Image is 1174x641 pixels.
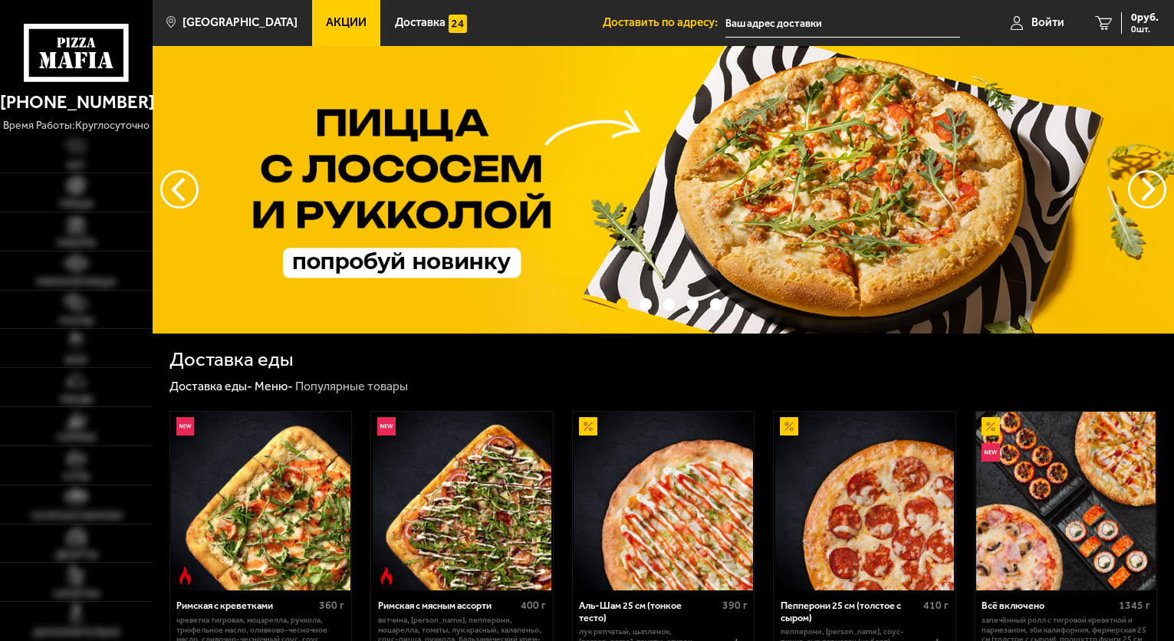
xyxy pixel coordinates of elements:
[663,298,675,310] button: точки переключения
[982,443,1000,462] img: Новинка
[377,567,396,585] img: Острое блюдо
[687,298,699,310] button: точки переключения
[60,199,94,209] span: Пицца
[449,15,467,33] img: 15daf4d41897b9f0e9f617042186c801.svg
[373,412,552,591] img: Римская с мясным ассорти
[55,551,97,560] span: Десерты
[395,17,446,28] span: Доставка
[1119,599,1150,612] span: 1345 г
[579,600,718,623] div: Аль-Шам 25 см (тонкое тесто)
[976,412,1156,591] img: Всё включено
[57,238,96,248] span: Наборы
[31,511,122,521] span: Салаты и закуски
[775,412,955,591] img: Пепперони 25 см (толстое с сыром)
[1128,170,1166,209] button: предыдущий
[574,412,753,591] img: Аль-Шам 25 см (тонкое тесто)
[65,356,87,366] span: WOK
[169,350,293,370] h1: Доставка еды
[774,412,955,591] a: АкционныйПепперони 25 см (толстое с сыром)
[640,298,651,310] button: точки переключения
[54,590,100,600] span: Напитки
[176,600,315,611] div: Римская с креветками
[722,599,748,612] span: 390 г
[603,17,725,28] span: Доставить по адресу:
[521,599,546,612] span: 400 г
[170,412,352,591] a: НовинкаОстрое блюдоРимская с креветками
[1031,17,1064,28] span: Войти
[33,628,120,638] span: Дополнительно
[617,298,628,310] button: точки переключения
[725,9,960,38] input: Ваш адрес доставки
[60,395,93,405] span: Обеды
[169,379,252,393] a: Доставка еды-
[378,600,517,611] div: Римская с мясным ассорти
[573,412,755,591] a: АкционныйАль-Шам 25 см (тонкое тесто)
[982,600,1114,611] div: Всё включено
[67,161,86,171] span: Хит
[781,600,919,623] div: Пепперони 25 см (толстое с сыром)
[176,567,195,585] img: Острое блюдо
[255,379,293,393] a: Меню-
[57,433,97,443] span: Горячее
[975,412,1157,591] a: АкционныйНовинкаВсё включено
[176,417,195,436] img: Новинка
[923,599,949,612] span: 410 г
[37,278,116,288] span: Римская пицца
[326,17,367,28] span: Акции
[60,317,94,327] span: Роллы
[295,379,408,395] div: Популярные товары
[371,412,553,591] a: НовинкаОстрое блюдоРимская с мясным ассорти
[171,412,350,591] img: Римская с креветками
[160,170,199,209] button: следующий
[780,417,798,436] img: Акционный
[579,417,597,436] img: Акционный
[710,298,722,310] button: точки переключения
[63,472,90,482] span: Супы
[319,599,344,612] span: 360 г
[377,417,396,436] img: Новинка
[183,17,298,28] span: [GEOGRAPHIC_DATA]
[1131,25,1159,34] span: 0 шт.
[1131,12,1159,23] span: 0 руб.
[982,417,1000,436] img: Акционный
